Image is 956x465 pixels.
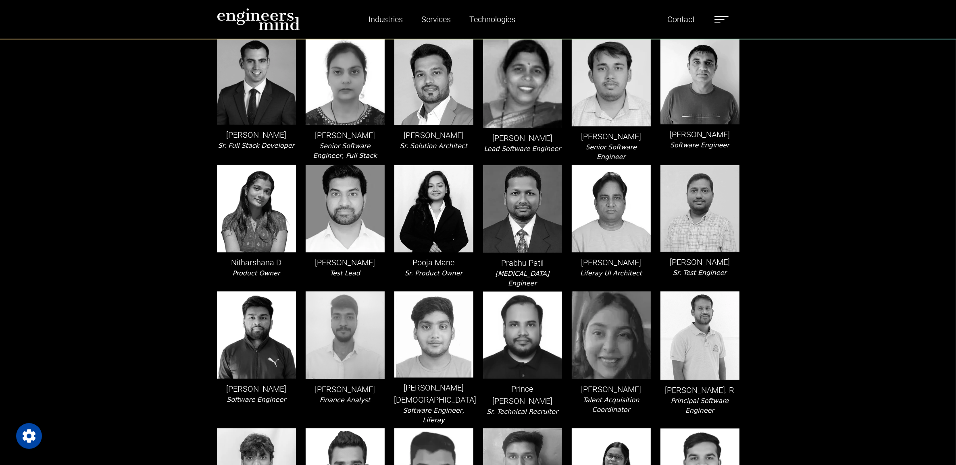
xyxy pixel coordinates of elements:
img: leader-img [483,38,562,128]
p: [PERSON_NAME] [572,383,651,395]
a: Industries [365,10,406,29]
i: Senior Software Engineer [585,143,637,161]
a: Services [418,10,454,29]
img: leader-img [660,165,739,252]
p: [PERSON_NAME] [660,128,739,141]
i: Principal Software Engineer [671,397,729,414]
p: [PERSON_NAME] [483,132,562,144]
i: Software Engineer [227,396,286,403]
p: [PERSON_NAME] [660,256,739,268]
i: Senior Software Engineer, Full Stack [313,142,377,159]
img: leader-img [660,291,739,380]
img: leader-img [306,165,385,252]
p: [PERSON_NAME]. R [660,384,739,396]
i: Talent Acquisition Coordinator [583,396,639,413]
i: Lead Software Engineer [484,145,560,153]
i: Finance Analyst [320,396,371,404]
a: Contact [664,10,698,29]
i: Liferay UI Architect [580,269,642,277]
img: leader-img [483,291,562,379]
img: leader-img [217,165,296,252]
p: [PERSON_NAME] [306,129,385,141]
i: Sr. Technical Recruiter [487,408,558,415]
img: leader-img [306,38,385,126]
img: leader-img [394,165,473,253]
img: leader-img [572,291,651,379]
img: leader-img [572,38,651,126]
i: Sr. Test Engineer [673,269,727,277]
img: leader-img [483,165,562,253]
img: leader-img [217,291,296,379]
p: Prince [PERSON_NAME] [483,383,562,407]
p: [PERSON_NAME] [572,256,651,269]
i: Sr. Full Stack Developer [218,142,295,149]
a: Technologies [466,10,519,29]
i: Software Engineer, Liferay [403,407,464,424]
p: Nitharshana D [217,256,296,269]
img: leader-img [394,38,473,125]
p: Prabhu Patil [483,257,562,269]
p: [PERSON_NAME] [394,129,473,141]
p: [PERSON_NAME] [572,130,651,143]
i: Sr. Solution Architect [400,142,467,150]
p: [PERSON_NAME] [217,129,296,141]
p: [PERSON_NAME] [306,383,385,395]
img: logo [217,8,300,31]
p: [PERSON_NAME] [306,256,385,269]
img: leader-img [217,38,296,125]
i: Product Owner [232,269,280,277]
img: leader-img [394,291,473,378]
p: [PERSON_NAME] [217,383,296,395]
i: [MEDICAL_DATA] Engineer [496,270,550,287]
p: [PERSON_NAME][DEMOGRAPHIC_DATA] [394,382,473,406]
img: leader-img [660,38,739,124]
img: leader-img [572,165,651,252]
i: Test Lead [330,269,360,277]
p: Pooja Mane [394,256,473,269]
img: leader-img [306,291,385,380]
i: Software Engineer [670,141,729,149]
i: Sr. Product Owner [405,269,463,277]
